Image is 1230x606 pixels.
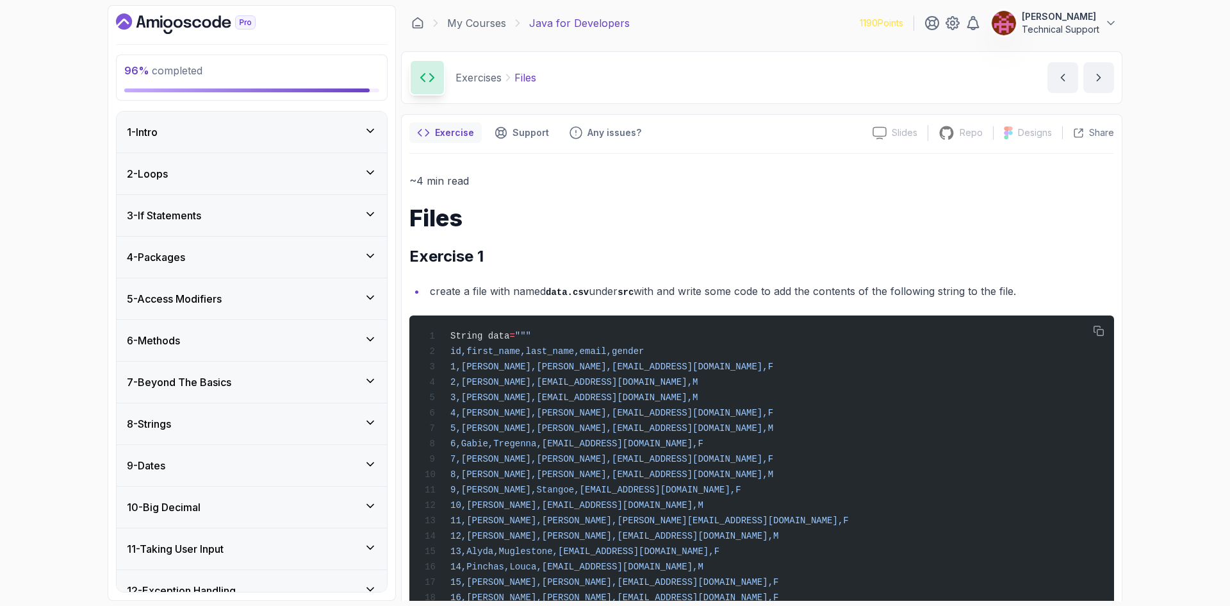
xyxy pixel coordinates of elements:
[992,11,1016,35] img: user profile image
[127,124,158,140] h3: 1 - Intro
[411,17,424,29] a: Dashboard
[587,126,641,139] p: Any issues?
[1083,62,1114,93] button: next content
[450,392,698,403] span: 3,[PERSON_NAME],[EMAIL_ADDRESS][DOMAIN_NAME],M
[127,583,236,598] h3: 12 - Exception Handling
[450,362,773,372] span: 1,[PERSON_NAME],[PERSON_NAME],[EMAIL_ADDRESS][DOMAIN_NAME],F
[450,439,703,449] span: 6,Gabie,Tregenna,[EMAIL_ADDRESS][DOMAIN_NAME],F
[514,70,536,85] p: Files
[117,112,387,153] button: 1-Intro
[127,416,171,432] h3: 8 - Strings
[124,64,149,77] span: 96 %
[409,122,482,143] button: notes button
[447,15,506,31] a: My Courses
[1062,126,1114,139] button: Share
[1022,23,1099,36] p: Technical Support
[117,278,387,319] button: 5-Access Modifiers
[487,122,557,143] button: Support button
[117,195,387,236] button: 3-If Statements
[1047,62,1078,93] button: previous content
[512,126,549,139] p: Support
[409,246,1114,267] h2: Exercise 1
[127,500,201,515] h3: 10 - Big Decimal
[127,208,201,223] h3: 3 - If Statements
[127,166,168,181] h3: 2 - Loops
[991,10,1117,36] button: user profile image[PERSON_NAME]Technical Support
[450,423,773,433] span: 5,[PERSON_NAME],[PERSON_NAME],[EMAIL_ADDRESS][DOMAIN_NAME],M
[426,282,1114,301] li: create a file with named under with and write some code to add the contents of the following stri...
[1022,10,1099,23] p: [PERSON_NAME]
[450,469,773,480] span: 8,[PERSON_NAME],[PERSON_NAME],[EMAIL_ADDRESS][DOMAIN_NAME],M
[127,375,231,390] h3: 7 - Beyond The Basics
[960,126,983,139] p: Repo
[117,445,387,486] button: 9-Dates
[450,377,698,387] span: 2,[PERSON_NAME],[EMAIL_ADDRESS][DOMAIN_NAME],M
[127,458,165,473] h3: 9 - Dates
[450,331,509,341] span: String data
[127,541,224,557] h3: 11 - Taking User Input
[529,15,630,31] p: Java for Developers
[546,287,589,298] code: data.csv
[450,516,849,526] span: 11,[PERSON_NAME],[PERSON_NAME],[PERSON_NAME][EMAIL_ADDRESS][DOMAIN_NAME],F
[435,126,474,139] p: Exercise
[450,346,644,357] span: id,first_name,last_name,email,gender
[515,331,531,341] span: """
[127,333,180,348] h3: 6 - Methods
[450,593,778,603] span: 16,[PERSON_NAME],[PERSON_NAME],[EMAIL_ADDRESS][DOMAIN_NAME],F
[450,408,773,418] span: 4,[PERSON_NAME],[PERSON_NAME],[EMAIL_ADDRESS][DOMAIN_NAME],F
[116,13,285,34] a: Dashboard
[509,331,514,341] span: =
[450,577,778,587] span: 15,[PERSON_NAME],[PERSON_NAME],[EMAIL_ADDRESS][DOMAIN_NAME],F
[117,153,387,194] button: 2-Loops
[124,64,202,77] span: completed
[409,172,1114,190] p: ~4 min read
[450,531,778,541] span: 12,[PERSON_NAME],[PERSON_NAME],[EMAIL_ADDRESS][DOMAIN_NAME],M
[450,454,773,464] span: 7,[PERSON_NAME],[PERSON_NAME],[EMAIL_ADDRESS][DOMAIN_NAME],F
[455,70,502,85] p: Exercises
[892,126,917,139] p: Slides
[618,287,634,298] code: src
[117,362,387,403] button: 7-Beyond The Basics
[1089,126,1114,139] p: Share
[117,320,387,361] button: 6-Methods
[450,485,741,495] span: 9,[PERSON_NAME],Stangoe,[EMAIL_ADDRESS][DOMAIN_NAME],F
[450,546,719,557] span: 13,Alyda,Muglestone,[EMAIL_ADDRESS][DOMAIN_NAME],F
[562,122,649,143] button: Feedback button
[450,500,703,510] span: 10,[PERSON_NAME],[EMAIL_ADDRESS][DOMAIN_NAME],M
[117,403,387,444] button: 8-Strings
[450,562,703,572] span: 14,Pinchas,Louca,[EMAIL_ADDRESS][DOMAIN_NAME],M
[860,17,903,29] p: 1190 Points
[117,528,387,569] button: 11-Taking User Input
[117,237,387,278] button: 4-Packages
[117,487,387,528] button: 10-Big Decimal
[127,249,185,265] h3: 4 - Packages
[127,291,222,307] h3: 5 - Access Modifiers
[1018,126,1052,139] p: Designs
[409,205,1114,231] h1: Files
